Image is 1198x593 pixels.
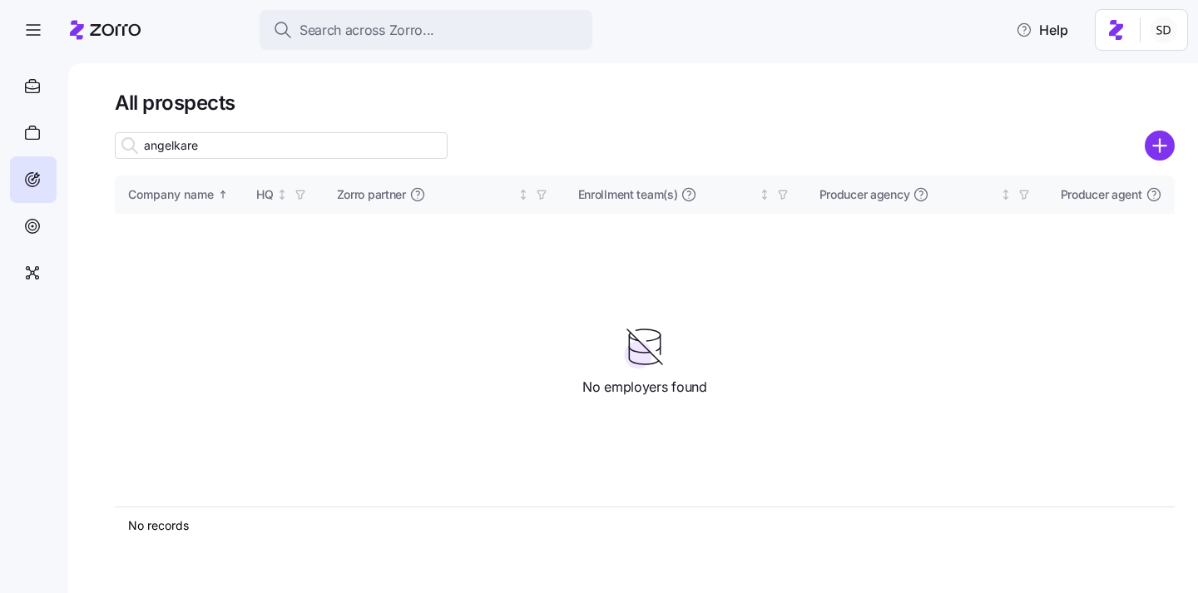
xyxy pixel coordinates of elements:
h1: All prospects [115,90,1175,116]
div: Not sorted [276,189,288,200]
span: No employers found [582,377,706,398]
div: Company name [128,185,214,204]
span: Producer agency [819,186,910,203]
th: HQNot sorted [243,175,324,214]
span: Help [1016,20,1068,40]
div: Not sorted [759,189,770,200]
img: 038087f1531ae87852c32fa7be65e69b [1151,17,1177,43]
span: Producer agent [1061,186,1142,203]
span: Search across Zorro... [299,20,434,41]
button: Search across Zorro... [260,10,592,50]
div: Not sorted [517,189,529,200]
input: Search prospect [115,132,448,159]
th: Company nameSorted ascending [115,175,243,214]
div: Not sorted [1000,189,1012,200]
th: Zorro partnerNot sorted [324,175,565,214]
div: HQ [256,185,274,204]
div: No records [128,517,1161,534]
button: Help [1002,13,1082,47]
svg: add icon [1145,131,1175,161]
span: Enrollment team(s) [578,186,678,203]
th: Enrollment team(s)Not sorted [565,175,806,214]
div: Sorted ascending [217,189,229,200]
th: Producer agencyNot sorted [806,175,1047,214]
span: Zorro partner [337,186,406,203]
